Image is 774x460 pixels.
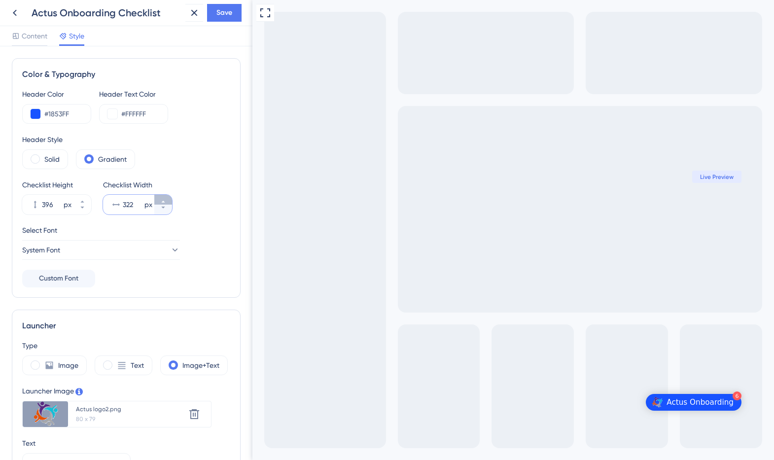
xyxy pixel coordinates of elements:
[69,30,84,42] span: Style
[99,88,168,100] div: Header Text Color
[207,4,242,22] button: Save
[22,30,47,42] span: Content
[73,205,91,214] button: px
[22,179,91,191] div: Checklist Height
[144,199,152,211] div: px
[22,88,91,100] div: Header Color
[399,397,410,408] img: launcher-image-alternative-text
[58,359,78,371] label: Image
[76,415,185,423] div: 80 x 79
[216,7,232,19] span: Save
[414,397,481,407] div: Actus Onboarding
[32,6,181,20] div: Actus Onboarding Checklist
[22,270,95,287] button: Custom Font
[448,173,481,181] span: Live Preview
[123,199,142,211] input: px
[22,437,35,449] div: Text
[22,134,230,145] div: Header Style
[64,199,71,211] div: px
[98,153,127,165] label: Gradient
[42,199,62,211] input: px
[22,224,230,236] div: Select Font
[393,394,489,411] div: Open Actus Onboarding checklist, remaining modules: 6
[44,153,60,165] label: Solid
[22,240,180,260] button: System Font
[22,340,230,352] div: Type
[39,273,78,284] span: Custom Font
[22,320,230,332] div: Launcher
[22,244,60,256] span: System Font
[131,359,144,371] label: Text
[22,385,211,397] div: Launcher Image
[22,69,230,80] div: Color & Typography
[76,405,184,413] div: Actus logo2.png
[103,179,172,191] div: Checklist Width
[154,205,172,214] button: px
[480,391,489,400] div: 6
[33,401,59,427] img: file-1747314544254.png
[154,195,172,205] button: px
[182,359,219,371] label: Image+Text
[73,195,91,205] button: px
